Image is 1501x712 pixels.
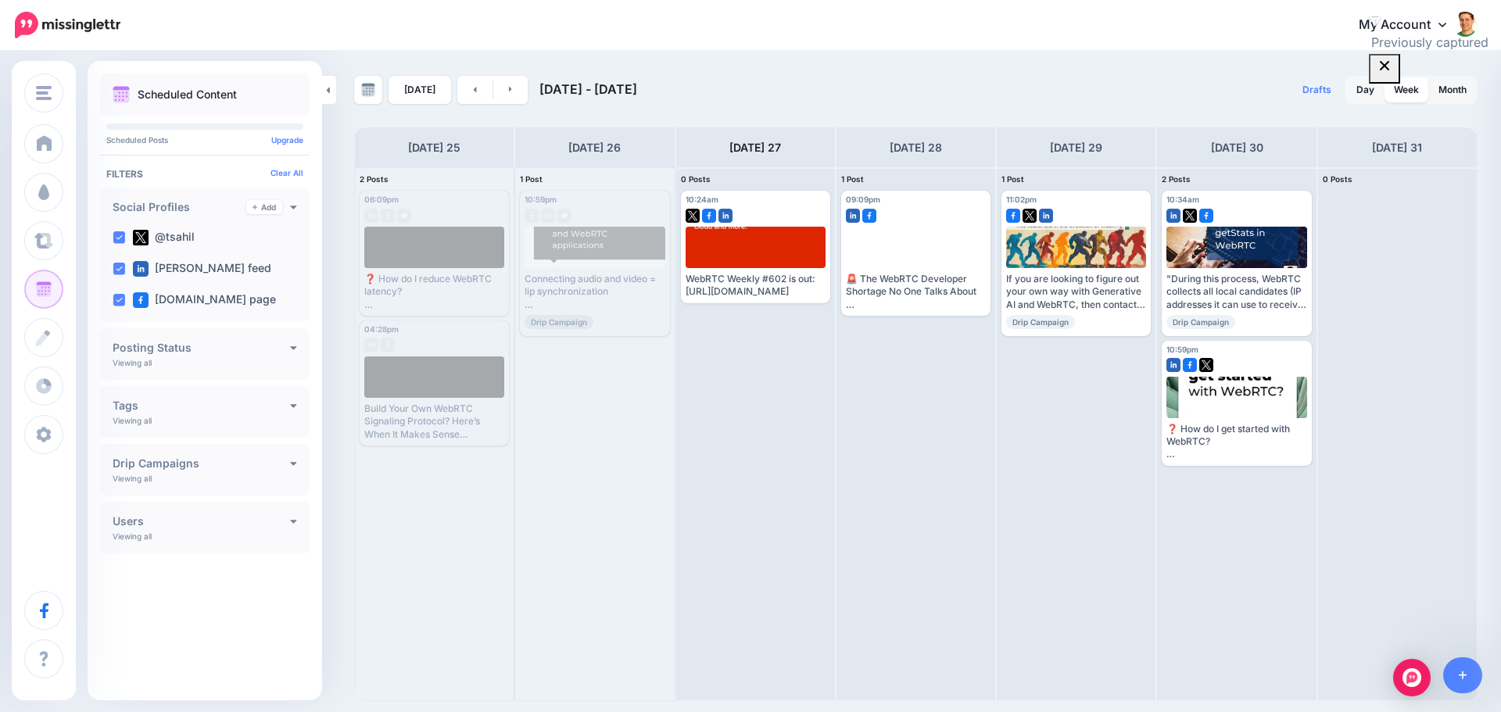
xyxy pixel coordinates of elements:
[1166,209,1180,223] img: linkedin-square.png
[890,138,942,157] h4: [DATE] 28
[113,86,130,103] img: calendar.png
[1162,174,1191,184] span: 2 Posts
[36,86,52,100] img: menu.png
[1023,209,1037,223] img: twitter-square.png
[681,174,711,184] span: 0 Posts
[541,209,555,223] img: linkedin-grey-square.png
[729,138,781,157] h4: [DATE] 27
[113,531,152,541] p: Viewing all
[106,168,303,180] h4: Filters
[702,209,716,223] img: facebook-square.png
[133,230,149,245] img: twitter-square.png
[1393,659,1431,696] div: Open Intercom Messenger
[1199,358,1213,372] img: twitter-square.png
[113,342,290,353] h4: Posting Status
[718,209,733,223] img: linkedin-square.png
[841,174,864,184] span: 1 Post
[1183,358,1197,372] img: facebook-square.png
[1199,209,1213,223] img: facebook-square.png
[1343,6,1478,45] a: My Account
[113,474,152,483] p: Viewing all
[113,358,152,367] p: Viewing all
[1293,76,1341,104] a: Drafts
[557,209,571,223] img: twitter-grey-square.png
[1385,77,1428,102] a: Week
[1166,358,1180,372] img: linkedin-square.png
[1050,138,1102,157] h4: [DATE] 29
[1039,209,1053,223] img: linkedin-square.png
[1166,195,1199,204] span: 10:34am
[686,273,826,299] div: WebRTC Weekly #602 is out: [URL][DOMAIN_NAME]
[525,209,539,223] img: facebook-grey-square.png
[1006,273,1146,311] div: If you are looking to figure out your own way with Generative AI and WebRTC, then contact me. Rea...
[113,400,290,411] h4: Tags
[1166,345,1198,354] span: 10:59pm
[525,273,665,311] div: Connecting audio and video = lip synchronization Read more 👉 [URL][DOMAIN_NAME]
[364,273,504,311] div: ❓ How do I reduce WebRTC latency? 📫 You put your servers as close as possible to your users 📪 Sig...
[113,202,246,213] h4: Social Profiles
[113,416,152,425] p: Viewing all
[106,136,303,144] p: Scheduled Posts
[846,273,986,311] div: 🚨 The WebRTC Developer Shortage No One Talks About WebRTC is exploding 📈 - but where are the deve...
[686,195,718,204] span: 10:24am
[520,174,543,184] span: 1 Post
[408,138,460,157] h4: [DATE] 25
[113,458,290,469] h4: Drip Campaigns
[133,261,149,277] img: linkedin-square.png
[1006,209,1020,223] img: facebook-square.png
[1183,209,1197,223] img: twitter-square.png
[1323,174,1352,184] span: 0 Posts
[364,209,378,223] img: linkedin-grey-square.png
[133,230,195,245] label: @tsahil
[862,209,876,223] img: facebook-square.png
[133,261,271,277] label: [PERSON_NAME] feed
[133,292,276,308] label: [DOMAIN_NAME] page
[397,209,411,223] img: twitter-grey-square.png
[1166,315,1235,329] span: Drip Campaign
[1006,195,1037,204] span: 11:02pm
[246,200,282,214] a: Add
[525,195,557,204] span: 10:59pm
[1347,77,1384,102] a: Day
[113,516,290,527] h4: Users
[525,315,593,329] span: Drip Campaign
[364,338,378,352] img: linkedin-grey-square.png
[364,403,504,441] div: Build Your Own WebRTC Signaling Protocol? Here’s When It Makes Sense Why use a proprietary signal...
[364,324,399,334] span: 04:28pm
[539,81,637,97] span: [DATE] - [DATE]
[1166,273,1306,311] div: "During this process, WebRTC collects all local candidates (IP addresses it can use to receive me...
[1001,174,1024,184] span: 1 Post
[1372,138,1422,157] h4: [DATE] 31
[1429,77,1476,102] a: Month
[1302,85,1331,95] span: Drafts
[686,209,700,223] img: twitter-square.png
[1211,138,1263,157] h4: [DATE] 30
[381,209,395,223] img: facebook-grey-square.png
[568,138,621,157] h4: [DATE] 26
[271,135,303,145] a: Upgrade
[1166,423,1306,461] div: ❓ How do I get started with WebRTC? 👨‍🏫 WebRTC training courses... we have a few of them 🆓 Some a...
[1006,315,1075,329] span: Drip Campaign
[15,12,120,38] img: Missinglettr
[138,89,237,100] p: Scheduled Content
[389,76,451,104] a: [DATE]
[133,292,149,308] img: facebook-square.png
[846,195,880,204] span: 09:09pm
[270,168,303,177] a: Clear All
[846,209,860,223] img: linkedin-square.png
[364,195,399,204] span: 06:09pm
[360,174,389,184] span: 2 Posts
[381,338,395,352] img: facebook-grey-square.png
[361,83,375,97] img: calendar-grey-darker.png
